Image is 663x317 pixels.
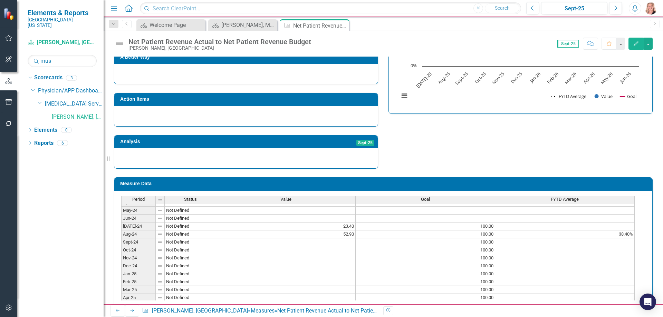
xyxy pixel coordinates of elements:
text: Feb-26 [546,71,560,85]
td: 100.00 [356,286,495,294]
a: [PERSON_NAME], [GEOGRAPHIC_DATA] [28,39,97,47]
h3: Action Items [120,97,374,102]
button: Show FYTD Average [551,93,587,99]
td: 100.00 [356,246,495,254]
img: 8DAGhfEEPCf229AAAAAElFTkSuQmCC [157,271,163,277]
a: Physician/APP Dashboards [38,87,104,95]
h3: Analysis [120,139,254,144]
td: 100.00 [356,270,495,278]
a: Reports [34,139,54,147]
a: [PERSON_NAME], [GEOGRAPHIC_DATA] [52,113,104,121]
img: 8DAGhfEEPCf229AAAAAElFTkSuQmCC [157,247,163,253]
div: Welcome Page [150,21,204,29]
td: Not Defined [165,262,216,270]
td: Dec-24 [121,262,156,270]
h3: Measure Data [120,181,649,186]
div: 3 [66,75,77,81]
div: [PERSON_NAME], [GEOGRAPHIC_DATA] [128,46,311,51]
button: Sept-25 [541,2,607,14]
div: Open Intercom Messenger [640,294,656,310]
input: Search Below... [28,55,97,67]
td: 100.00 [356,262,495,270]
text: Dec-25 [509,71,523,85]
img: 8DAGhfEEPCf229AAAAAElFTkSuQmCC [157,255,163,261]
text: Aug-25 [437,71,451,85]
span: Sept-25 [356,140,374,146]
img: 8DAGhfEEPCf229AAAAAElFTkSuQmCC [157,287,163,293]
text: Nov-25 [491,71,505,85]
span: Sept-25 [557,40,579,48]
text: [DATE]-25 [415,71,433,89]
td: 100.00 [356,294,495,302]
text: May-26 [599,71,614,86]
div: Sept-25 [544,4,605,13]
text: Apr-26 [582,71,596,85]
img: 8DAGhfEEPCf229AAAAAElFTkSuQmCC [157,208,163,213]
td: Aug-24 [121,230,156,238]
span: Value [280,197,291,202]
text: Jun-26 [618,71,632,85]
td: Not Defined [165,238,216,246]
div: [PERSON_NAME], MD Dashboard [221,21,276,29]
img: 8DAGhfEEPCf229AAAAAElFTkSuQmCC [157,295,163,300]
td: Not Defined [165,286,216,294]
td: Not Defined [165,230,216,238]
a: Elements [34,126,57,134]
small: [GEOGRAPHIC_DATA][US_STATE] [28,17,97,28]
span: Search [495,5,510,11]
td: [DATE]-24 [121,222,156,230]
a: [MEDICAL_DATA] Services [45,100,104,108]
img: 8DAGhfEEPCf229AAAAAElFTkSuQmCC [157,197,163,202]
td: Apr-25 [121,294,156,302]
img: Tiffany LaCoste [645,2,657,14]
td: 38.40% [495,230,635,238]
td: Nov-24 [121,254,156,262]
td: Jun-24 [121,215,156,222]
td: 100.00 [356,254,495,262]
div: 6 [57,140,68,146]
div: Net Patient Revenue Actual to Net Patient Revenue Budget [277,307,419,314]
span: FYTD Average [551,197,579,202]
td: Not Defined [165,215,216,222]
td: Oct-24 [121,246,156,254]
div: Net Patient Revenue Actual to Net Patient Revenue Budget [293,21,347,30]
span: Goal [421,197,430,202]
button: Show Goal [620,93,636,99]
td: Not Defined [165,207,216,215]
img: 8DAGhfEEPCf229AAAAAElFTkSuQmCC [157,279,163,285]
a: [PERSON_NAME], MD Dashboard [210,21,276,29]
td: May-24 [121,207,156,215]
td: Not Defined [165,294,216,302]
button: Search [485,3,519,13]
span: Status [184,197,197,202]
td: 100.00 [356,230,495,238]
td: Sept-24 [121,238,156,246]
td: Feb-25 [121,278,156,286]
td: Not Defined [165,246,216,254]
td: Mar-25 [121,286,156,294]
img: 8DAGhfEEPCf229AAAAAElFTkSuQmCC [157,231,163,237]
td: Not Defined [165,222,216,230]
td: Jan-25 [121,270,156,278]
span: Period [132,197,145,202]
td: 23.40 [216,222,356,230]
div: 0 [61,127,72,133]
div: » » [142,307,378,315]
td: 100.00 [356,222,495,230]
td: Not Defined [165,254,216,262]
img: Not Defined [114,38,125,49]
a: Measures [251,307,275,314]
td: 100.00 [356,278,495,286]
td: 52.90 [216,230,356,238]
td: 100.00 [356,238,495,246]
text: Oct-25 [473,71,487,85]
span: Elements & Reports [28,9,97,17]
a: Welcome Page [138,21,204,29]
text: Jan-26 [528,71,542,85]
img: 8DAGhfEEPCf229AAAAAElFTkSuQmCC [157,216,163,221]
button: View chart menu, Chart [400,91,409,101]
img: 8DAGhfEEPCf229AAAAAElFTkSuQmCC [157,263,163,269]
img: 8DAGhfEEPCf229AAAAAElFTkSuQmCC [157,239,163,245]
img: 8DAGhfEEPCf229AAAAAElFTkSuQmCC [157,224,163,229]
